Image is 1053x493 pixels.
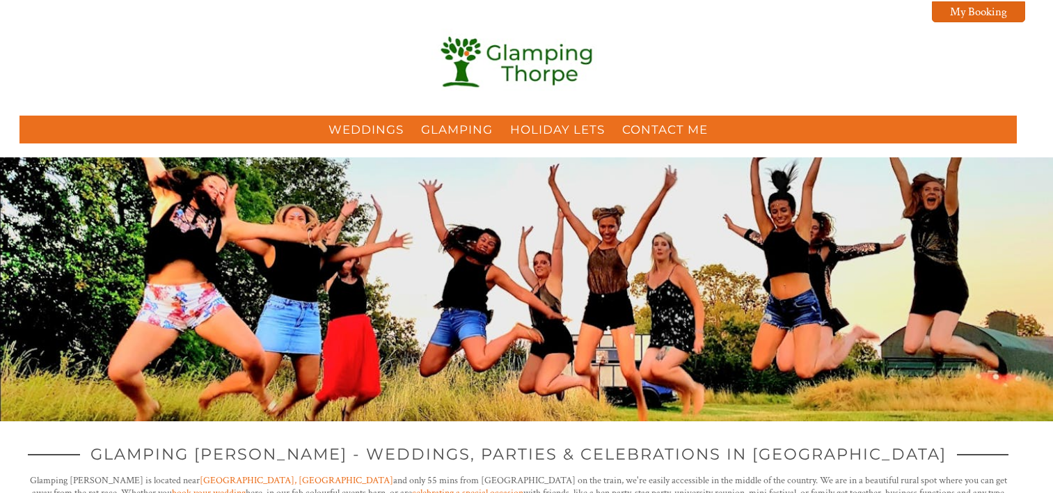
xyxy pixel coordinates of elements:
[432,29,605,98] img: Glamping Thorpe
[932,1,1025,22] a: My Booking
[200,474,393,487] a: [GEOGRAPHIC_DATA], [GEOGRAPHIC_DATA]
[622,123,708,136] a: Contact Me
[328,123,404,136] a: Weddings
[80,444,957,464] span: Glamping [PERSON_NAME] - Weddings, Parties & Celebrations in [GEOGRAPHIC_DATA]
[421,123,493,136] a: Glamping
[510,123,605,136] a: Holiday Lets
